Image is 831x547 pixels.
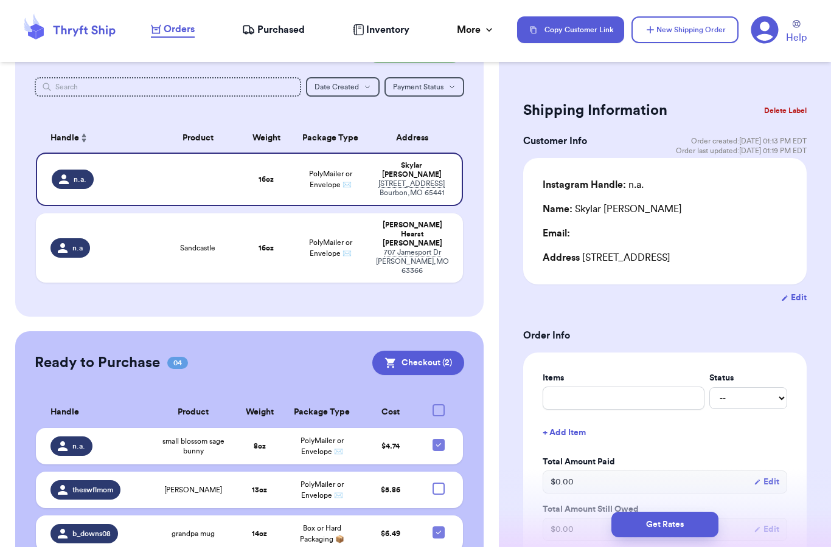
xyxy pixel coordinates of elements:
div: Skylar [PERSON_NAME] [543,202,682,216]
th: Address [369,123,463,153]
span: 04 [167,357,188,369]
span: Email: [543,229,570,238]
a: Help [786,20,807,45]
span: Order created: [DATE] 01:13 PM EDT [691,136,807,146]
div: [STREET_ADDRESS] [543,250,787,265]
a: Inventory [353,22,409,37]
th: Product [155,123,240,153]
button: Checkout (2) [372,351,464,375]
button: + Add Item [538,419,792,446]
button: Sort ascending [79,131,89,145]
span: n.a. [72,441,85,451]
label: Status [709,372,787,384]
button: Copy Customer Link [517,16,624,43]
span: $ 5.86 [381,486,400,494]
button: Get Rates [611,512,718,537]
th: Weight [235,397,285,428]
span: $ 6.49 [381,530,400,537]
strong: 8 oz [254,442,266,450]
span: Inventory [366,22,409,37]
th: Weight [241,123,292,153]
label: Total Amount Paid [543,456,787,468]
input: Search [35,77,301,97]
div: Bourbon , MO 65441 [376,179,447,198]
span: PolyMailer or Envelope ✉️ [301,437,344,455]
span: PolyMailer or Envelope ✉️ [309,170,352,188]
div: More [457,22,495,37]
span: theswflmom [72,485,113,495]
div: [PERSON_NAME] , MO 63366 [376,248,448,275]
button: Payment Status [384,77,464,97]
a: Purchased [242,22,305,37]
button: Edit [754,476,779,488]
button: Delete Label [759,97,812,124]
span: Purchased [257,22,305,37]
span: Help [786,30,807,45]
span: Payment Status [393,83,443,91]
strong: 16 oz [259,176,274,183]
span: $ 4.74 [381,442,400,450]
span: n.a [72,243,83,253]
div: Skylar [PERSON_NAME] [376,161,447,179]
strong: 14 oz [252,530,267,537]
h2: Ready to Purchase [35,353,160,373]
span: Handle [50,132,79,145]
span: Sandcastle [180,243,215,253]
h3: Order Info [523,328,807,343]
span: small blossom sage bunny [159,436,228,456]
span: Box or Hard Packaging 📦 [300,525,344,543]
span: Order last updated: [DATE] 01:19 PM EDT [676,146,807,156]
span: n.a. [74,174,86,184]
span: $ 0.00 [551,476,574,488]
span: b_downs08 [72,529,111,538]
span: Handle [50,406,79,419]
th: Cost [360,397,422,428]
div: n.a. [543,177,644,192]
button: Date Created [306,77,380,97]
strong: 13 oz [252,486,267,494]
th: Package Type [292,123,369,153]
span: Instagram Handle: [543,180,626,190]
div: [PERSON_NAME] Hearst [PERSON_NAME] [376,221,448,248]
span: grandpa mug [172,529,215,538]
th: Product [152,397,235,428]
th: Package Type [285,397,360,428]
h2: Shipping Information [523,101,667,120]
span: PolyMailer or Envelope ✉️ [309,239,352,257]
button: Edit [781,292,807,304]
span: Orders [164,22,195,36]
button: New Shipping Order [631,16,739,43]
a: Orders [151,22,195,38]
span: Date Created [315,83,359,91]
span: PolyMailer or Envelope ✉️ [301,481,344,499]
span: Name: [543,204,572,214]
strong: 16 oz [259,244,274,252]
span: [PERSON_NAME] [164,485,222,495]
span: Address [543,253,580,263]
label: Items [543,372,704,384]
h3: Customer Info [523,134,587,148]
